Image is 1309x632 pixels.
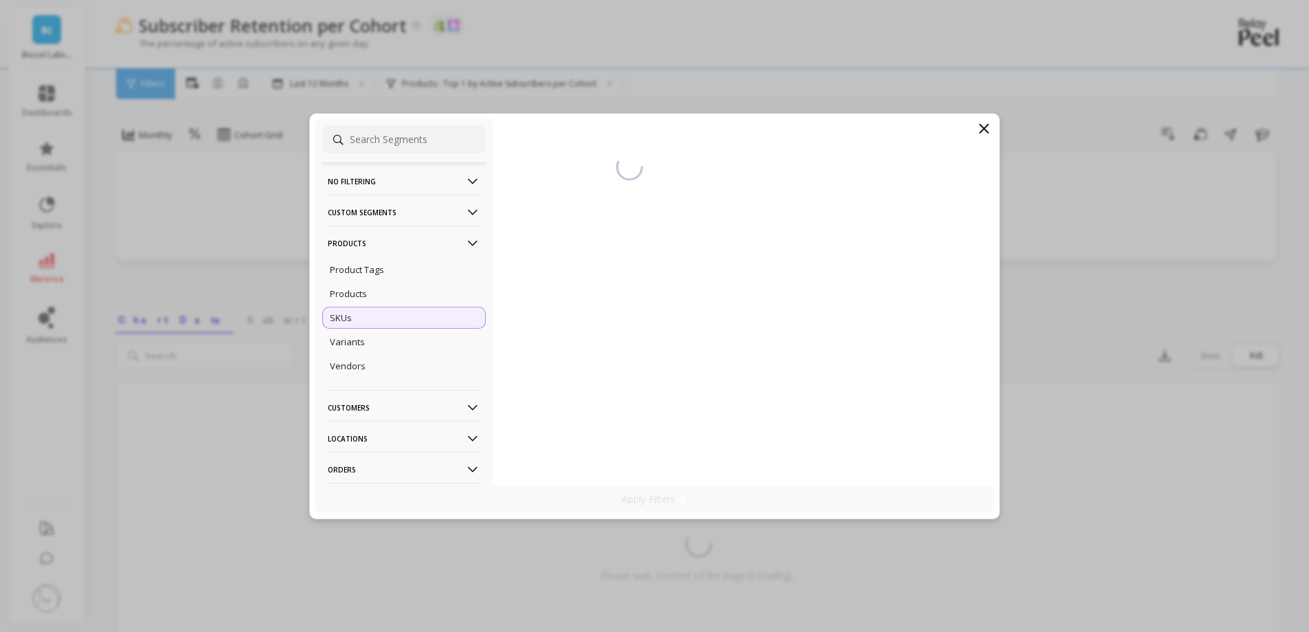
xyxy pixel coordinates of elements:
[622,492,687,505] p: Apply Filters
[330,287,367,300] p: Products
[328,164,480,199] p: No filtering
[328,483,480,518] p: Subscriptions
[330,263,384,276] p: Product Tags
[328,226,480,261] p: Products
[330,312,352,324] p: SKUs
[328,421,480,456] p: Locations
[330,336,365,348] p: Variants
[328,195,480,230] p: Custom Segments
[322,126,486,153] input: Search Segments
[330,360,366,372] p: Vendors
[328,452,480,487] p: Orders
[328,390,480,425] p: Customers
